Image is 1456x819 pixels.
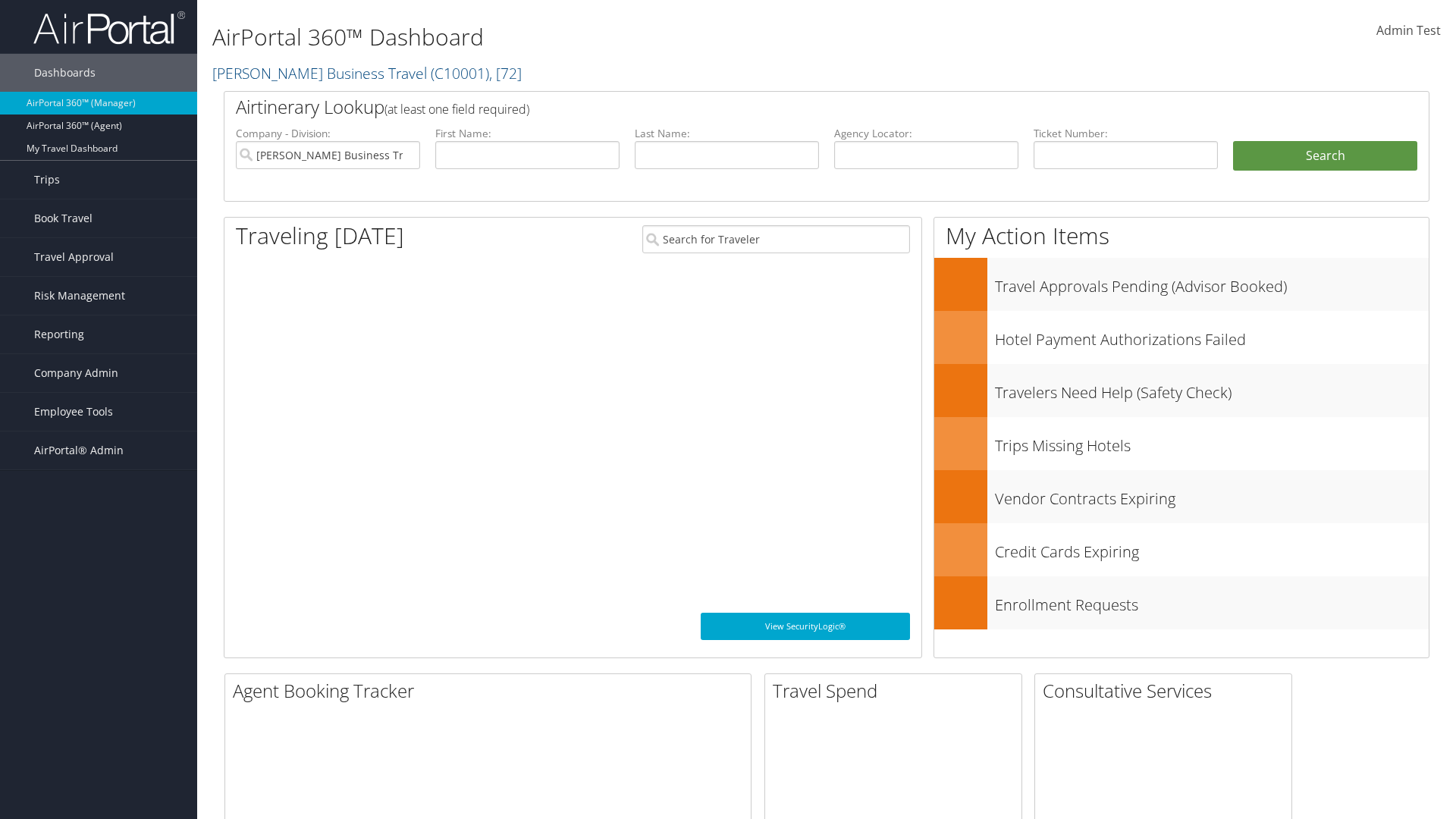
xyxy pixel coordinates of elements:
span: Travel Approval [34,238,114,276]
h1: Traveling [DATE] [236,220,404,252]
span: ( C10001 ) [431,63,489,83]
h2: Agent Booking Tracker [233,678,751,704]
h3: Credit Cards Expiring [995,534,1429,563]
span: Admin Test [1376,22,1441,39]
span: Trips [34,161,60,199]
a: [PERSON_NAME] Business Travel [212,63,522,83]
input: Search for Traveler [642,225,910,253]
a: Vendor Contracts Expiring [934,470,1429,523]
h3: Enrollment Requests [995,587,1429,616]
a: View SecurityLogic® [701,613,910,640]
a: Trips Missing Hotels [934,417,1429,470]
h2: Consultative Services [1043,678,1291,704]
a: Enrollment Requests [934,576,1429,629]
a: Travel Approvals Pending (Advisor Booked) [934,258,1429,311]
label: Ticket Number: [1034,126,1218,141]
a: Admin Test [1376,8,1441,55]
a: Credit Cards Expiring [934,523,1429,576]
label: Company - Division: [236,126,420,141]
a: Travelers Need Help (Safety Check) [934,364,1429,417]
h1: AirPortal 360™ Dashboard [212,21,1031,53]
h3: Travelers Need Help (Safety Check) [995,375,1429,403]
span: Book Travel [34,199,93,237]
a: Hotel Payment Authorizations Failed [934,311,1429,364]
h3: Trips Missing Hotels [995,428,1429,457]
h3: Vendor Contracts Expiring [995,481,1429,510]
span: , [ 72 ] [489,63,522,83]
img: airportal-logo.png [33,10,185,45]
label: Agency Locator: [834,126,1018,141]
span: Dashboards [34,54,96,92]
h3: Travel Approvals Pending (Advisor Booked) [995,268,1429,297]
label: Last Name: [635,126,819,141]
span: (at least one field required) [384,101,529,118]
label: First Name: [435,126,620,141]
span: Company Admin [34,354,118,392]
button: Search [1233,141,1417,171]
h2: Airtinerary Lookup [236,94,1317,120]
h1: My Action Items [934,220,1429,252]
h3: Hotel Payment Authorizations Failed [995,322,1429,350]
span: AirPortal® Admin [34,431,124,469]
span: Employee Tools [34,393,113,431]
span: Reporting [34,315,84,353]
span: Risk Management [34,277,125,315]
h2: Travel Spend [773,678,1021,704]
